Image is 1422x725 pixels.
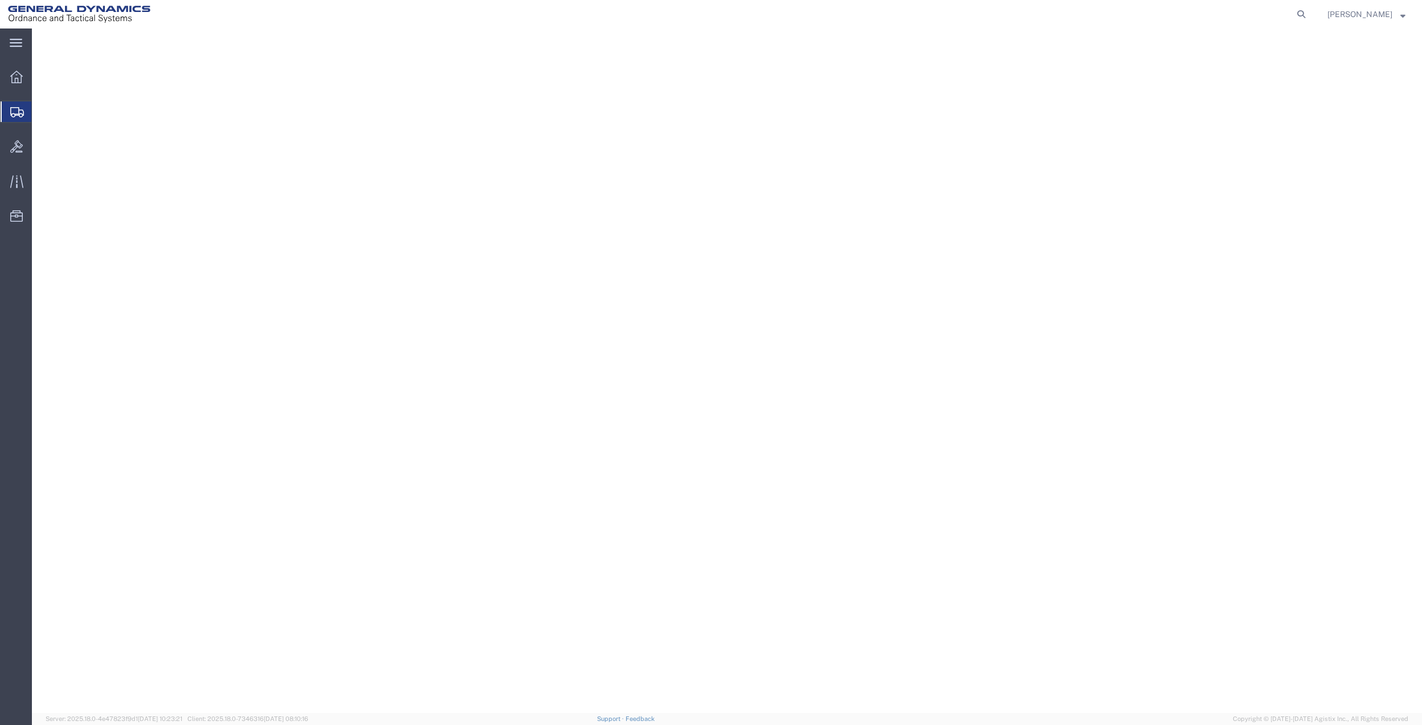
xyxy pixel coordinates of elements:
span: Copyright © [DATE]-[DATE] Agistix Inc., All Rights Reserved [1233,714,1408,724]
button: [PERSON_NAME] [1327,7,1406,21]
a: Support [597,715,626,722]
span: Nicholas Bohmer [1327,8,1392,21]
span: [DATE] 10:23:21 [138,715,182,722]
img: logo [8,6,150,23]
span: Server: 2025.18.0-4e47823f9d1 [46,715,182,722]
span: Client: 2025.18.0-7346316 [187,715,308,722]
a: Feedback [626,715,655,722]
iframe: FS Legacy Container [32,28,1422,713]
span: [DATE] 08:10:16 [264,715,308,722]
